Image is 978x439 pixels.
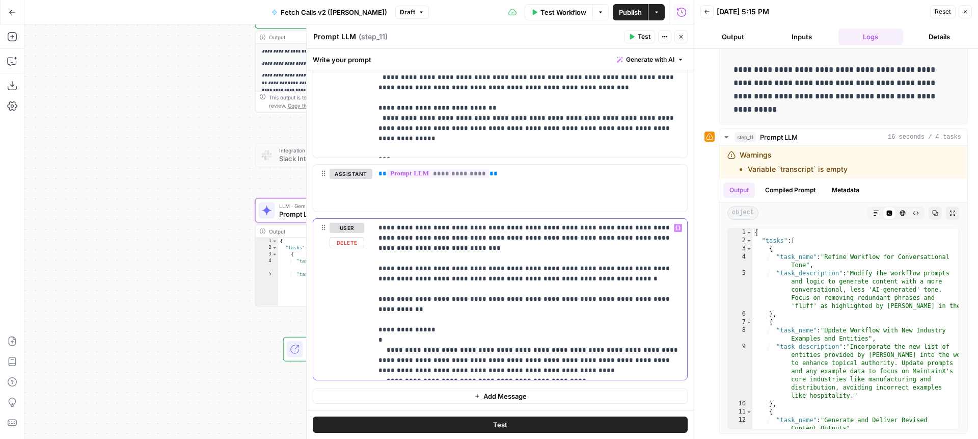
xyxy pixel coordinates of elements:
[272,238,278,245] span: Toggle code folding, rows 1 through 28
[279,15,383,25] span: Prompt LLM
[728,269,752,310] div: 5
[838,29,903,45] button: Logs
[719,146,967,433] div: 16 seconds / 4 tasks
[907,29,972,45] button: Details
[359,32,388,42] span: ( step_11 )
[700,29,765,45] button: Output
[256,245,278,251] div: 2
[272,245,278,251] span: Toggle code folding, rows 2 through 27
[313,219,364,380] div: userDelete
[256,271,278,311] div: 5
[638,32,650,41] span: Test
[746,318,752,326] span: Toggle code folding, rows 7 through 10
[395,6,429,19] button: Draft
[255,337,413,361] div: EndOutput
[330,169,372,179] button: assistant
[728,318,752,326] div: 7
[728,237,752,245] div: 2
[279,202,384,210] span: LLM · Gemini 2.5 Pro
[269,33,385,41] div: Output
[728,343,752,400] div: 9
[727,206,758,220] span: object
[255,198,413,306] div: LLM · Gemini 2.5 ProPrompt LLMStep 11Output{ "tasks":[ { "task_name":"Refine Workflow for Convers...
[269,93,409,110] div: This output is too large & has been abbreviated for review. to view the full content.
[735,132,756,142] span: step_11
[269,227,385,236] div: Output
[279,209,384,219] span: Prompt LLM
[746,408,752,416] span: Toggle code folding, rows 11 through 14
[723,183,755,198] button: Output
[719,129,967,145] button: 16 seconds / 4 tasks
[613,53,688,66] button: Generate with AI
[540,7,586,17] span: Test Workflow
[281,7,387,17] span: Fetch Calls v2 ([PERSON_NAME])
[619,7,642,17] span: Publish
[728,310,752,318] div: 6
[307,49,694,70] div: Write your prompt
[769,29,834,45] button: Inputs
[728,253,752,269] div: 4
[279,153,385,164] span: Slack Integration
[728,326,752,343] div: 8
[256,251,278,258] div: 3
[759,183,822,198] button: Compiled Prompt
[272,251,278,258] span: Toggle code folding, rows 3 through 6
[313,32,356,42] textarea: Prompt LLM
[313,389,688,404] button: Add Message
[935,7,951,16] span: Reset
[888,133,961,142] span: 16 seconds / 4 tasks
[262,150,272,160] img: Slack-mark-RGB.png
[728,400,752,408] div: 10
[313,165,364,212] div: assistant
[313,417,688,433] button: Test
[728,408,752,416] div: 11
[279,146,385,154] span: Integration
[400,8,415,17] span: Draft
[256,258,278,271] div: 4
[728,245,752,253] div: 3
[493,420,507,430] span: Test
[930,5,956,18] button: Reset
[746,237,752,245] span: Toggle code folding, rows 2 through 27
[256,238,278,245] div: 1
[760,132,798,142] span: Prompt LLM
[728,228,752,237] div: 1
[626,55,674,64] span: Generate with AI
[748,164,848,174] li: Variable `transcript` is empty
[613,4,648,20] button: Publish
[746,228,752,237] span: Toggle code folding, rows 1 through 28
[330,237,364,248] button: Delete
[255,143,413,167] div: IntegrationSlack IntegrationStep 9
[740,150,848,174] div: Warnings
[330,223,364,233] button: user
[826,183,865,198] button: Metadata
[483,391,527,401] span: Add Message
[525,4,592,20] button: Test Workflow
[288,102,327,109] span: Copy the output
[624,30,655,43] button: Test
[746,245,752,253] span: Toggle code folding, rows 3 through 6
[728,416,752,432] div: 12
[265,4,393,20] button: Fetch Calls v2 ([PERSON_NAME])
